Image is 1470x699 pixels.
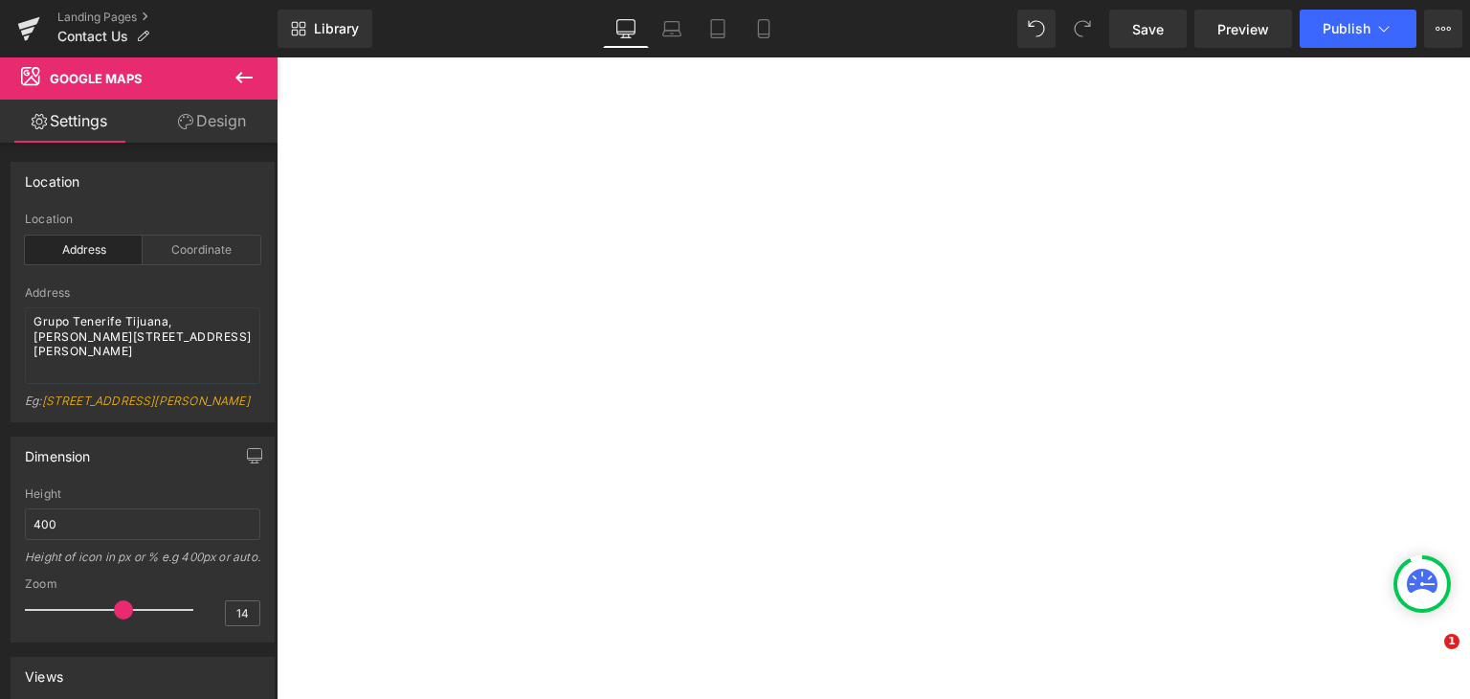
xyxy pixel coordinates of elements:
[143,100,281,143] a: Design
[1300,10,1416,48] button: Publish
[57,29,128,44] span: Contact Us
[1217,19,1269,39] span: Preview
[25,487,260,501] div: Height
[143,236,260,264] div: Coordinate
[1405,634,1451,680] iframe: Intercom live chat
[50,71,143,86] span: Google Maps
[314,20,359,37] span: Library
[278,10,372,48] a: New Library
[25,438,91,464] div: Dimension
[25,236,143,264] div: Address
[25,658,63,685] div: Views
[1063,10,1102,48] button: Redo
[42,394,250,408] a: [STREET_ADDRESS][PERSON_NAME]
[25,286,260,300] div: Address
[1424,10,1462,48] button: More
[1132,19,1164,39] span: Save
[25,213,260,226] div: Location
[603,10,649,48] a: Desktop
[25,163,79,190] div: Location
[25,508,260,540] input: auto
[25,550,260,577] div: Height of icon in px or % e.g 400px or auto.
[1017,10,1056,48] button: Undo
[695,10,741,48] a: Tablet
[1444,634,1459,649] span: 1
[1194,10,1292,48] a: Preview
[57,10,278,25] a: Landing Pages
[25,577,260,591] div: Zoom
[1323,21,1370,36] span: Publish
[25,394,260,421] div: Eg:
[649,10,695,48] a: Laptop
[741,10,787,48] a: Mobile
